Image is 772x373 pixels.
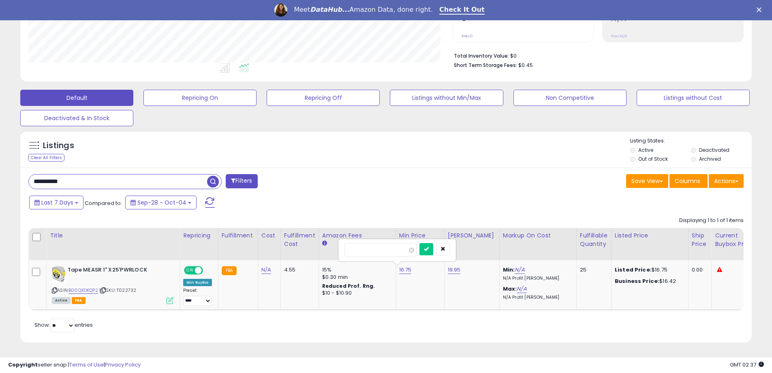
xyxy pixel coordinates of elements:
[626,174,668,188] button: Save View
[68,287,98,294] a: B00QXDKQP2
[699,147,729,153] label: Deactivated
[615,231,685,240] div: Listed Price
[52,297,71,304] span: All listings currently available for purchase on Amazon
[322,266,389,274] div: 15%
[322,231,392,240] div: Amazon Fees
[185,267,195,274] span: ON
[322,282,375,289] b: Reduced Prof. Rng.
[615,266,652,274] b: Listed Price:
[503,266,515,274] b: Min:
[125,196,197,209] button: Sep-28 - Oct-04
[50,231,176,240] div: Title
[137,198,186,207] span: Sep-28 - Oct-04
[8,361,38,369] strong: Copyright
[615,277,659,285] b: Business Price:
[183,279,212,286] div: Win BuyBox
[503,231,573,240] div: Markup on Cost
[274,4,287,17] img: Profile image for Georgie
[518,61,533,69] span: $0.45
[322,274,389,281] div: $0.30 min
[99,287,136,293] span: | SKU: T022732
[454,62,517,69] b: Short Term Storage Fees:
[669,174,708,188] button: Columns
[611,34,627,39] small: Prev: N/A
[322,240,327,247] small: Amazon Fees.
[20,110,133,126] button: Deactivated & In Stock
[499,228,576,260] th: The percentage added to the cost of goods (COGS) that forms the calculator for Min & Max prices.
[20,90,133,106] button: Default
[615,266,682,274] div: $16.75
[630,137,752,145] p: Listing States:
[222,231,254,240] div: Fulfillment
[503,285,517,293] b: Max:
[261,266,271,274] a: N/A
[72,297,86,304] span: FBA
[143,90,257,106] button: Repricing On
[52,266,66,282] img: 411NI5e9sFL._SL40_.jpg
[267,90,380,106] button: Repricing Off
[34,321,93,329] span: Show: entries
[580,266,605,274] div: 25
[310,6,349,13] i: DataHub...
[675,177,700,185] span: Columns
[105,361,141,369] a: Privacy Policy
[709,174,744,188] button: Actions
[28,154,64,162] div: Clear All Filters
[202,267,215,274] span: OFF
[183,288,212,306] div: Preset:
[222,266,237,275] small: FBA
[638,147,653,153] label: Active
[462,34,473,39] small: Prev: 0
[226,174,257,188] button: Filters
[448,266,461,274] a: 19.95
[513,90,627,106] button: Non Competitive
[183,231,215,240] div: Repricing
[68,266,166,276] b: Tape MEASR 1" X25'PWRLOCK
[679,217,744,224] div: Displaying 1 to 1 of 1 items
[322,290,389,297] div: $10 - $10.90
[448,231,496,240] div: [PERSON_NAME]
[261,231,277,240] div: Cost
[692,231,708,248] div: Ship Price
[390,90,503,106] button: Listings without Min/Max
[284,231,315,248] div: Fulfillment Cost
[399,266,412,274] a: 16.75
[517,285,526,293] a: N/A
[439,6,485,15] a: Check It Out
[503,295,570,300] p: N/A Profit [PERSON_NAME]
[615,278,682,285] div: $16.42
[503,276,570,281] p: N/A Profit [PERSON_NAME]
[43,140,74,151] h5: Listings
[41,198,73,207] span: Last 7 Days
[399,231,441,240] div: Min Price
[52,266,173,303] div: ASIN:
[294,6,433,14] div: Meet Amazon Data, done right.
[715,231,757,248] div: Current Buybox Price
[454,52,509,59] b: Total Inventory Value:
[454,50,738,60] li: $0
[515,266,524,274] a: N/A
[85,199,122,207] span: Compared to:
[757,7,765,12] div: Close
[699,155,721,162] label: Archived
[692,266,705,274] div: 0.00
[284,266,312,274] div: 4.55
[637,90,750,106] button: Listings without Cost
[8,361,141,369] div: seller snap | |
[730,361,764,369] span: 2025-10-13 02:37 GMT
[580,231,608,248] div: Fulfillable Quantity
[638,155,668,162] label: Out of Stock
[29,196,83,209] button: Last 7 Days
[69,361,104,369] a: Terms of Use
